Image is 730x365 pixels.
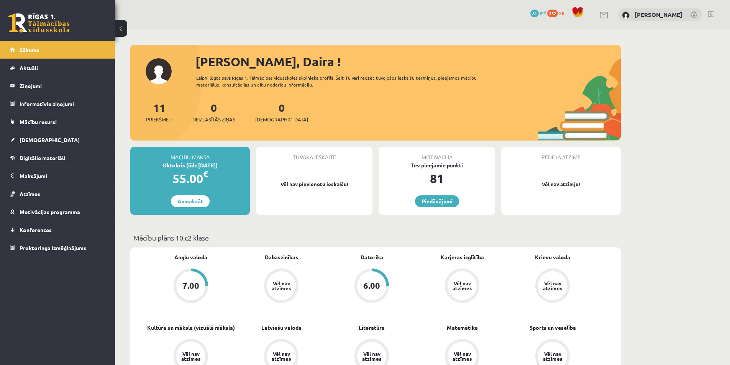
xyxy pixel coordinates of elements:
[10,77,105,95] a: Ziņojumi
[10,221,105,239] a: Konferences
[559,10,564,16] span: xp
[10,239,105,257] a: Proktoringa izmēģinājums
[415,195,459,207] a: Piedāvājumi
[501,147,621,161] div: Pēdējā atzīme
[10,203,105,221] a: Motivācijas programma
[505,180,617,188] p: Vēl nav atzīmju!
[326,268,417,304] a: 6.00
[192,116,235,123] span: Neizlasītās ziņas
[379,147,495,161] div: Motivācija
[265,253,298,261] a: Dabaszinības
[180,351,202,361] div: Vēl nav atzīmes
[530,324,576,332] a: Sports un veselība
[20,64,38,71] span: Aktuāli
[255,116,308,123] span: [DEMOGRAPHIC_DATA]
[236,268,326,304] a: Vēl nav atzīmes
[256,147,372,161] div: Tuvākā ieskaite
[451,351,473,361] div: Vēl nav atzīmes
[271,281,292,291] div: Vēl nav atzīmes
[261,324,302,332] a: Latviešu valoda
[635,11,682,18] a: [PERSON_NAME]
[146,268,236,304] a: 7.00
[130,161,250,169] div: Oktobris (līdz [DATE])
[542,281,563,291] div: Vēl nav atzīmes
[10,185,105,203] a: Atzīmes
[10,149,105,167] a: Digitālie materiāli
[361,253,383,261] a: Datorika
[535,253,570,261] a: Krievu valoda
[451,281,473,291] div: Vēl nav atzīmes
[359,324,385,332] a: Literatūra
[417,268,507,304] a: Vēl nav atzīmes
[20,95,105,113] legend: Informatīvie ziņojumi
[260,180,369,188] p: Vēl nav pievienotu ieskaišu!
[20,226,52,233] span: Konferences
[530,10,546,16] a: 81 mP
[182,282,199,290] div: 7.00
[133,232,618,243] p: Mācību plāns 10.c2 klase
[447,324,478,332] a: Matemātika
[271,351,292,361] div: Vēl nav atzīmes
[192,101,235,123] a: 0Neizlasītās ziņas
[203,169,208,180] span: €
[20,46,39,53] span: Sākums
[10,41,105,59] a: Sākums
[174,253,207,261] a: Angļu valoda
[196,74,490,88] div: Laipni lūgts savā Rīgas 1. Tālmācības vidusskolas skolnieka profilā. Šeit Tu vari redzēt tuvojošo...
[547,10,568,16] a: 252 xp
[20,167,105,185] legend: Maksājumi
[10,59,105,77] a: Aktuāli
[542,351,563,361] div: Vēl nav atzīmes
[20,208,80,215] span: Motivācijas programma
[255,101,308,123] a: 0[DEMOGRAPHIC_DATA]
[146,116,172,123] span: Priekšmeti
[8,13,70,33] a: Rīgas 1. Tālmācības vidusskola
[10,113,105,131] a: Mācību resursi
[379,161,495,169] div: Tev pieejamie punkti
[195,52,621,71] div: [PERSON_NAME], Daira !
[171,195,210,207] a: Apmaksāt
[20,136,80,143] span: [DEMOGRAPHIC_DATA]
[441,253,484,261] a: Karjeras izglītība
[20,118,57,125] span: Mācību resursi
[147,324,235,332] a: Kultūra un māksla (vizuālā māksla)
[379,169,495,188] div: 81
[146,101,172,123] a: 11Priekšmeti
[20,244,86,251] span: Proktoringa izmēģinājums
[10,95,105,113] a: Informatīvie ziņojumi
[130,169,250,188] div: 55.00
[20,154,65,161] span: Digitālie materiāli
[10,167,105,185] a: Maksājumi
[363,282,380,290] div: 6.00
[547,10,558,17] span: 252
[530,10,539,17] span: 81
[10,131,105,149] a: [DEMOGRAPHIC_DATA]
[507,268,598,304] a: Vēl nav atzīmes
[361,351,382,361] div: Vēl nav atzīmes
[20,77,105,95] legend: Ziņojumi
[130,147,250,161] div: Mācību maksa
[622,11,630,19] img: Daira Medne
[540,10,546,16] span: mP
[20,190,40,197] span: Atzīmes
